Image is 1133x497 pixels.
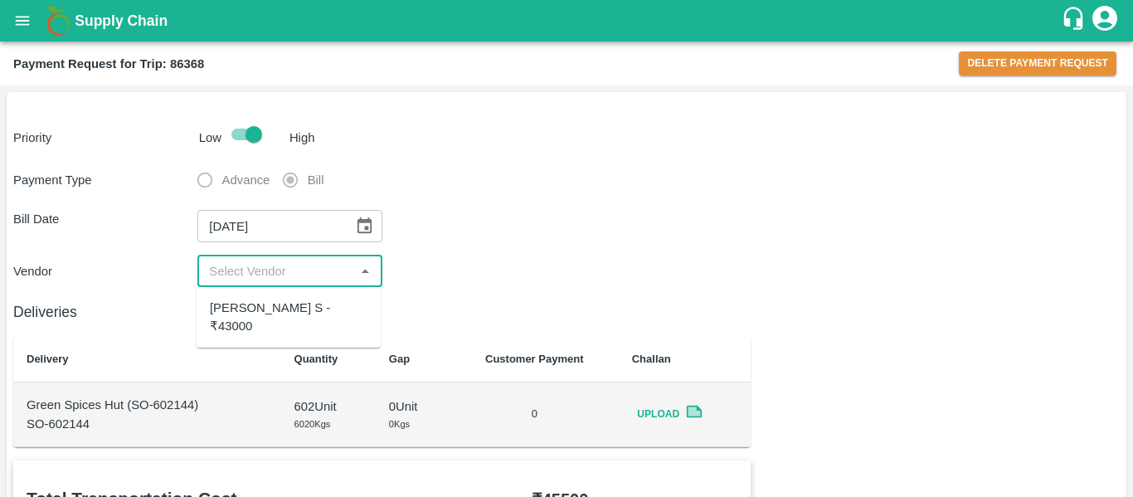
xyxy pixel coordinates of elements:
h6: Deliveries [13,300,751,324]
p: Green Spices Hut (SO-602144) [27,396,268,414]
b: Gap [389,353,410,365]
p: Priority [13,129,192,147]
span: Upload [632,402,685,426]
button: Close [354,261,376,282]
input: Select Vendor [202,261,349,282]
button: Choose date, selected date is Aug 18, 2025 [348,210,380,241]
span: Advance [222,171,270,189]
input: Bill Date [197,210,342,241]
td: 0 [450,382,619,447]
div: [PERSON_NAME] S - ₹43000 [210,299,367,336]
b: Payment Request for Trip: 86368 [13,57,204,71]
b: Customer Payment [485,353,583,365]
img: logo [41,4,75,37]
div: account of current user [1090,3,1120,38]
p: High [289,129,315,147]
p: SO-602144 [27,415,268,433]
span: Bill [308,171,324,189]
a: Supply Chain [75,9,1061,32]
button: open drawer [3,2,41,40]
p: Low [199,129,221,147]
button: Delete Payment Request [959,51,1116,76]
span: 6020 Kgs [294,419,331,429]
p: 602 Unit [294,397,362,416]
span: 0 Kgs [389,419,410,429]
b: Supply Chain [75,12,168,29]
p: Bill Date [13,210,197,228]
p: Vendor [13,262,197,280]
p: Payment Type [13,171,197,189]
p: 0 Unit [389,397,437,416]
div: customer-support [1061,6,1090,36]
b: Delivery [27,353,69,365]
b: Quantity [294,353,338,365]
b: Challan [632,353,671,365]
